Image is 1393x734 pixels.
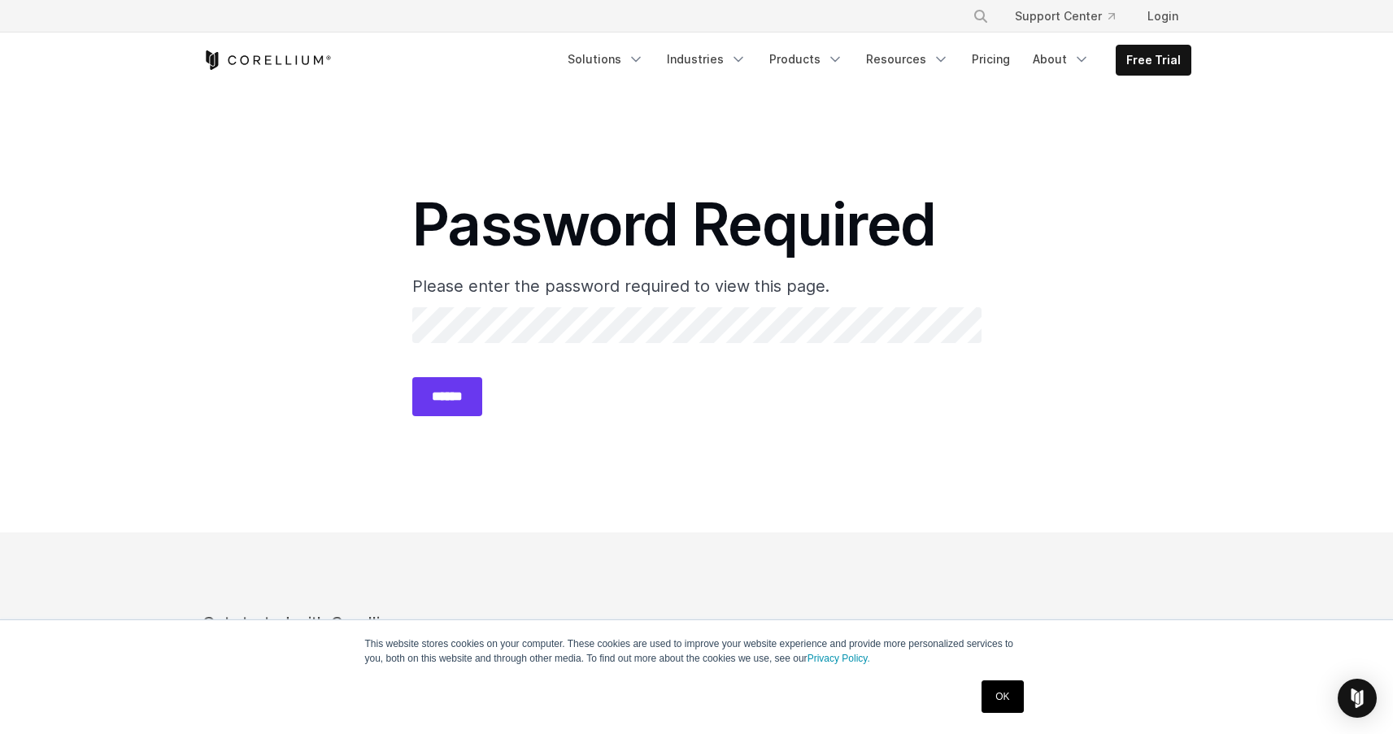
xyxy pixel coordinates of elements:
p: This website stores cookies on your computer. These cookies are used to improve your website expe... [365,636,1029,666]
h1: Password Required [412,188,982,261]
p: Please enter the password required to view this page. [412,274,982,298]
div: Navigation Menu [953,2,1191,31]
a: Corellium Home [202,50,332,70]
div: Get started with Corellium [202,610,619,635]
div: Navigation Menu [558,45,1191,76]
a: Free Trial [1117,46,1191,75]
div: Open Intercom Messenger [1338,679,1377,718]
a: Products [760,45,853,74]
a: OK [982,680,1023,713]
a: Login [1134,2,1191,31]
a: Pricing [962,45,1020,74]
a: Solutions [558,45,654,74]
a: Resources [856,45,959,74]
a: Industries [657,45,756,74]
button: Search [966,2,995,31]
a: Privacy Policy. [808,653,870,664]
a: About [1023,45,1099,74]
a: Support Center [1002,2,1128,31]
